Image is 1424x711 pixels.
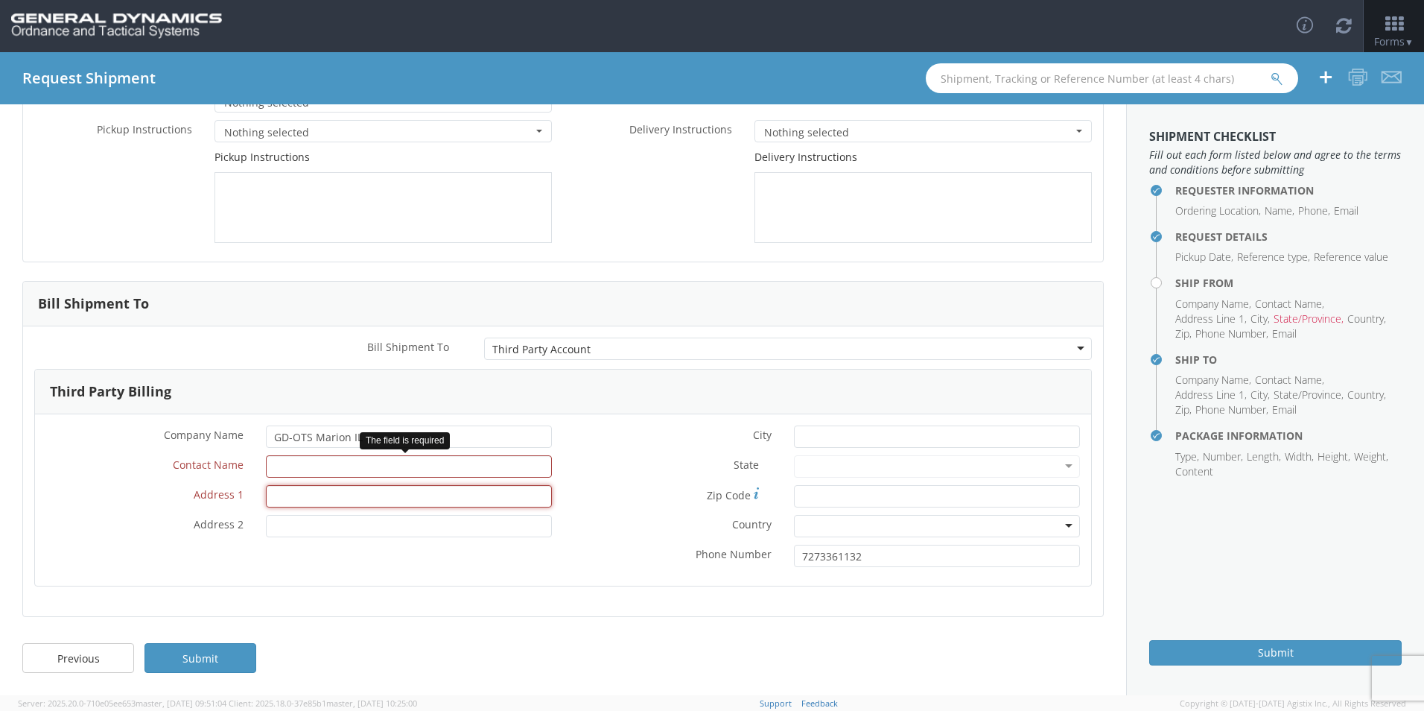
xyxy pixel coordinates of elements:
li: Country [1347,388,1386,402]
li: Company Name [1175,297,1251,312]
a: Submit [144,643,256,673]
span: Pickup Instructions [97,122,192,136]
li: Email [1272,402,1297,417]
h4: Package Information [1175,430,1402,441]
button: Nothing selected [214,120,552,142]
span: Phone Number [696,547,772,561]
li: Zip [1175,402,1192,417]
h3: Third Party Billing [50,385,171,399]
li: Phone [1298,203,1330,218]
li: Pickup Date [1175,250,1233,265]
span: Client: 2025.18.0-37e85b1 [229,698,417,709]
span: Address 2 [194,517,244,531]
span: Nothing selected [764,125,1072,140]
h3: Bill Shipment To [38,297,149,312]
li: Height [1317,449,1350,464]
li: Address Line 1 [1175,388,1247,402]
li: Content [1175,464,1213,479]
li: Number [1203,449,1243,464]
span: Fill out each form listed below and agree to the terms and conditions before submitting [1149,148,1402,177]
li: Reference value [1314,250,1388,265]
span: Delivery Instructions [629,122,732,136]
li: Ordering Location [1175,203,1261,218]
label: Delivery Instructions [754,150,857,165]
span: Company Name [164,428,244,442]
li: Contact Name [1255,297,1324,312]
li: Country [1347,312,1386,326]
li: Phone Number [1195,402,1268,417]
li: State/Province [1274,388,1344,402]
span: ▼ [1405,36,1414,48]
li: City [1250,312,1270,326]
h3: Shipment Checklist [1149,130,1402,144]
li: Name [1265,203,1294,218]
li: Contact Name [1255,373,1324,388]
span: Bill Shipment To [367,340,449,354]
a: Feedback [801,698,838,709]
li: Email [1272,326,1297,341]
span: master, [DATE] 10:25:00 [326,698,417,709]
li: Email [1334,203,1358,218]
h4: Ship From [1175,277,1402,288]
span: Nothing selected [224,125,533,140]
li: Address Line 1 [1175,312,1247,326]
label: Pickup Instructions [214,150,310,165]
li: Weight [1354,449,1388,464]
li: City [1250,388,1270,402]
a: Previous [22,643,134,673]
h4: Request Shipment [22,70,156,86]
li: Phone Number [1195,326,1268,341]
input: Shipment, Tracking or Reference Number (at least 4 chars) [926,63,1298,93]
li: Zip [1175,326,1192,341]
li: Width [1285,449,1314,464]
div: Third Party Account [492,342,591,357]
span: Zip Code [707,488,751,502]
div: The field is required [360,432,450,449]
li: Company Name [1175,373,1251,388]
h4: Ship To [1175,354,1402,365]
span: Copyright © [DATE]-[DATE] Agistix Inc., All Rights Reserved [1180,698,1406,710]
span: Forms [1374,34,1414,48]
h4: Requester Information [1175,185,1402,196]
img: gd-ots-0c3321f2eb4c994f95cb.png [11,13,222,39]
li: State/Province [1274,312,1344,326]
li: Reference type [1237,250,1310,265]
h4: Request Details [1175,231,1402,242]
span: master, [DATE] 09:51:04 [136,698,226,709]
button: Nothing selected [754,120,1092,142]
span: Server: 2025.20.0-710e05ee653 [18,698,226,709]
li: Type [1175,449,1199,464]
li: Length [1247,449,1281,464]
button: Submit [1149,640,1402,666]
span: Contact Name [173,458,244,472]
span: City [753,428,772,442]
a: Support [760,698,792,709]
span: State [734,458,759,472]
span: Address 1 [194,487,244,502]
span: Country [732,517,772,531]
